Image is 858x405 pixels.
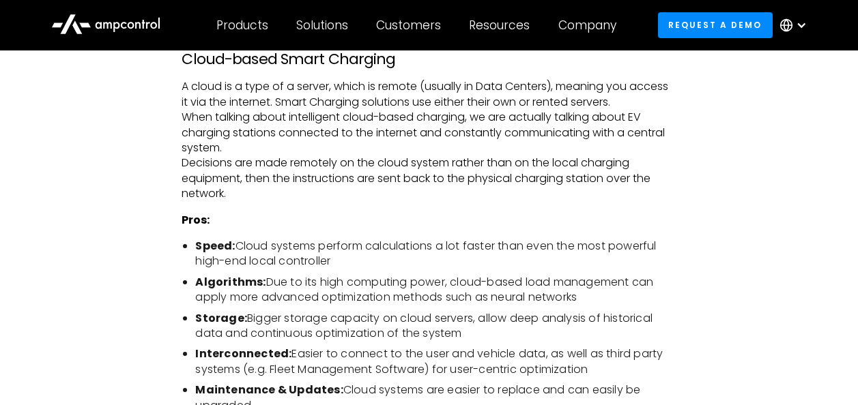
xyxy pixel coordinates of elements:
div: Products [216,18,268,33]
strong: Interconnected: [195,346,291,361]
a: Request a demo [658,12,773,37]
div: Resources [469,18,530,33]
li: Due to its high computing power, cloud-based load management can apply more advanced optimization... [195,275,676,305]
div: Solutions [296,18,348,33]
li: Easier to connect to the user and vehicle data, as well as third party systems (e.g. Fleet Manage... [195,346,676,377]
strong: Speed: [195,238,235,254]
li: Cloud systems perform calculations a lot faster than even the most powerful high-end local contro... [195,239,676,269]
strong: Pros: [182,212,210,228]
div: Customers [376,18,441,33]
div: Company [558,18,616,33]
h3: Cloud-based Smart Charging [182,50,676,68]
strong: Algorithms: [195,274,266,290]
strong: Storage: [195,310,247,326]
p: A cloud is a type of a server, which is remote (usually in Data Centers), meaning you access it v... [182,79,676,201]
li: Bigger storage capacity on cloud servers, allow deep analysis of historical data and continuous o... [195,311,676,342]
strong: Maintenance & Updates: [195,382,343,397]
